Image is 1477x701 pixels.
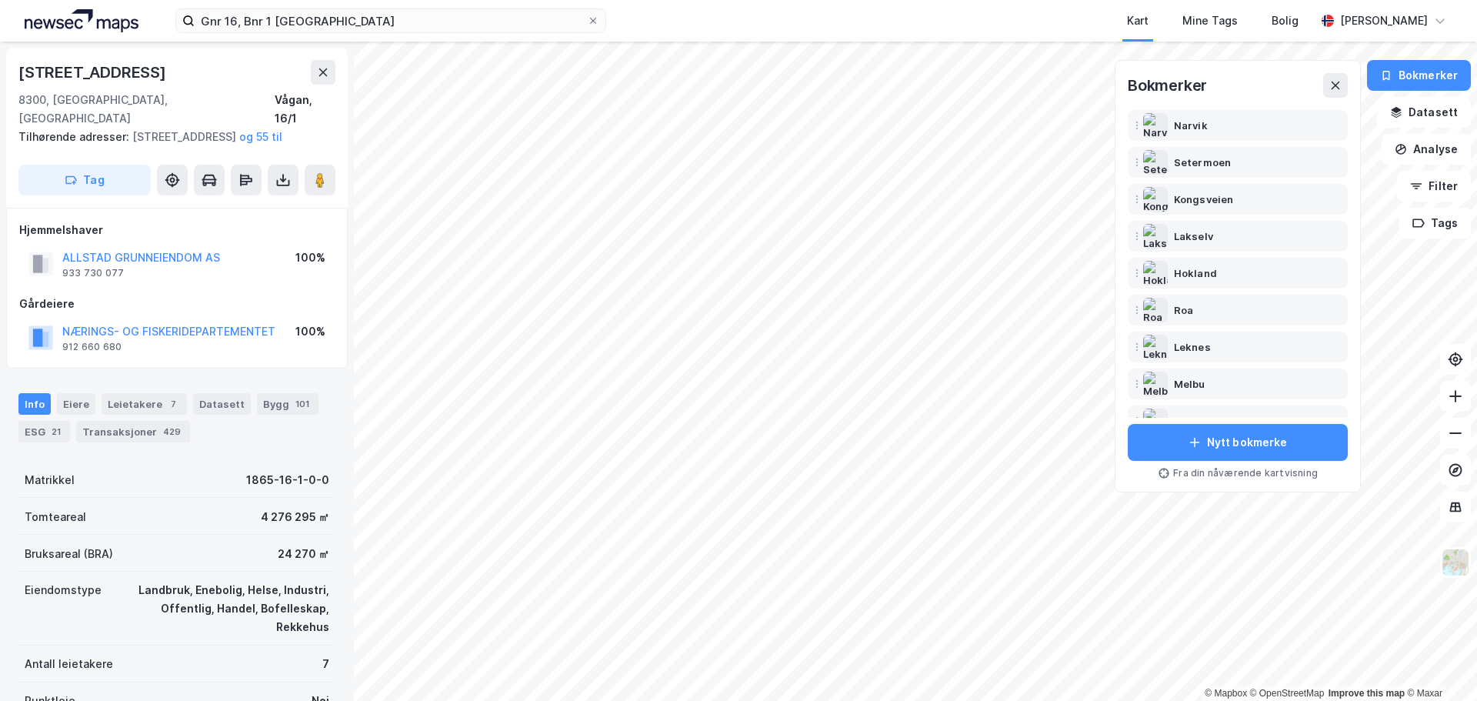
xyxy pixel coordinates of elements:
[1143,150,1168,175] img: Setermoen
[1400,627,1477,701] iframe: Chat Widget
[62,267,124,279] div: 933 730 077
[18,165,151,195] button: Tag
[295,249,325,267] div: 100%
[193,393,251,415] div: Datasett
[1367,60,1471,91] button: Bokmerker
[1329,688,1405,699] a: Improve this map
[1143,187,1168,212] img: Kongsveien
[1128,467,1348,479] div: Fra din nåværende kartvisning
[1272,12,1299,30] div: Bolig
[1143,409,1168,433] img: Myre
[275,91,335,128] div: Vågan, 16/1
[1128,424,1348,461] button: Nytt bokmerke
[195,9,587,32] input: Søk på adresse, matrikkel, gårdeiere, leietakere eller personer
[1143,224,1168,249] img: Lakselv
[1174,301,1193,319] div: Roa
[1128,73,1207,98] div: Bokmerker
[1205,688,1247,699] a: Mapbox
[18,60,169,85] div: [STREET_ADDRESS]
[18,421,70,442] div: ESG
[62,341,122,353] div: 912 660 680
[1143,298,1168,322] img: Roa
[19,295,335,313] div: Gårdeiere
[1174,264,1217,282] div: Hokland
[246,471,329,489] div: 1865-16-1-0-0
[1174,412,1199,430] div: Myre
[322,655,329,673] div: 7
[19,221,335,239] div: Hjemmelshaver
[1377,97,1471,128] button: Datasett
[1174,338,1211,356] div: Leknes
[278,545,329,563] div: 24 270 ㎡
[120,581,329,636] div: Landbruk, Enebolig, Helse, Industri, Offentlig, Handel, Bofelleskap, Rekkehus
[1174,153,1231,172] div: Setermoen
[1174,190,1233,209] div: Kongsveien
[18,91,275,128] div: 8300, [GEOGRAPHIC_DATA], [GEOGRAPHIC_DATA]
[160,424,184,439] div: 429
[1143,261,1168,285] img: Hokland
[1174,375,1205,393] div: Melbu
[261,508,329,526] div: 4 276 295 ㎡
[48,424,64,439] div: 21
[25,545,113,563] div: Bruksareal (BRA)
[292,396,312,412] div: 101
[165,396,181,412] div: 7
[18,393,51,415] div: Info
[76,421,190,442] div: Transaksjoner
[257,393,318,415] div: Bygg
[57,393,95,415] div: Eiere
[25,581,102,599] div: Eiendomstype
[1143,372,1168,396] img: Melbu
[102,393,187,415] div: Leietakere
[1400,627,1477,701] div: Kontrollprogram for chat
[1441,548,1470,577] img: Z
[1143,335,1168,359] img: Leknes
[18,130,132,143] span: Tilhørende adresser:
[1397,171,1471,202] button: Filter
[18,128,323,146] div: [STREET_ADDRESS]
[25,9,138,32] img: logo.a4113a55bc3d86da70a041830d287a7e.svg
[25,508,86,526] div: Tomteareal
[1174,116,1208,135] div: Narvik
[1250,688,1325,699] a: OpenStreetMap
[25,655,113,673] div: Antall leietakere
[1382,134,1471,165] button: Analyse
[1127,12,1149,30] div: Kart
[1340,12,1428,30] div: [PERSON_NAME]
[295,322,325,341] div: 100%
[1399,208,1471,239] button: Tags
[25,471,75,489] div: Matrikkel
[1143,113,1168,138] img: Narvik
[1174,227,1213,245] div: Lakselv
[1182,12,1238,30] div: Mine Tags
